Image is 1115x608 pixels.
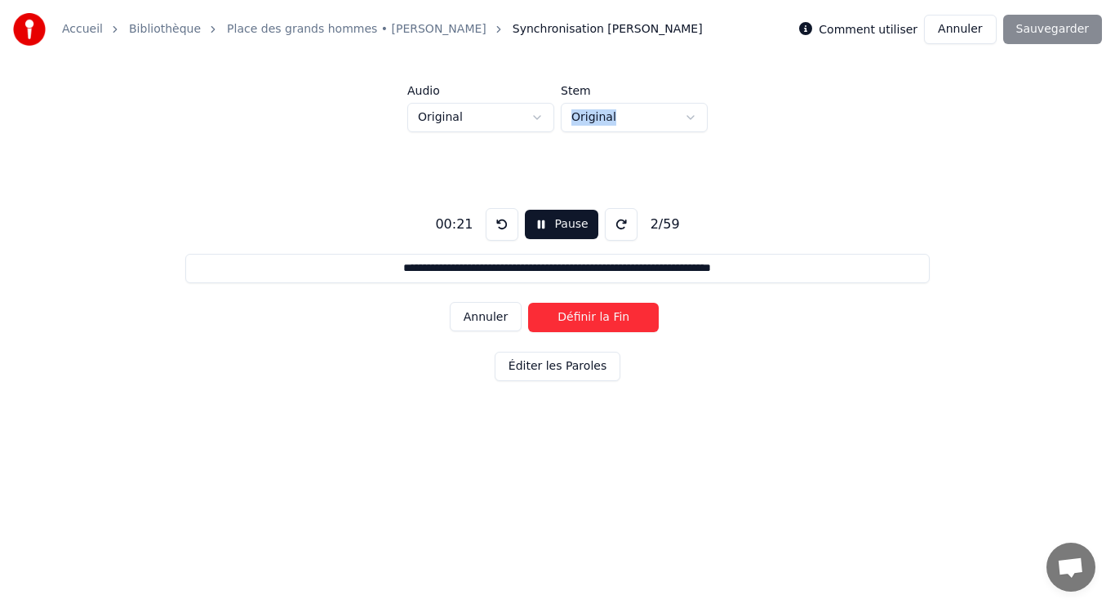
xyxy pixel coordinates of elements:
button: Annuler [450,302,522,331]
label: Audio [407,85,554,96]
button: Définir la Fin [528,303,659,332]
div: 2 / 59 [644,215,686,234]
a: Ouvrir le chat [1046,543,1095,592]
a: Place des grands hommes • [PERSON_NAME] [227,21,486,38]
button: Annuler [924,15,996,44]
label: Comment utiliser [819,24,917,35]
label: Stem [561,85,708,96]
nav: breadcrumb [62,21,703,38]
a: Accueil [62,21,103,38]
button: Pause [525,210,597,239]
img: youka [13,13,46,46]
span: Synchronisation [PERSON_NAME] [513,21,703,38]
button: Éditer les Paroles [495,352,620,381]
a: Bibliothèque [129,21,201,38]
div: 00:21 [429,215,479,234]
